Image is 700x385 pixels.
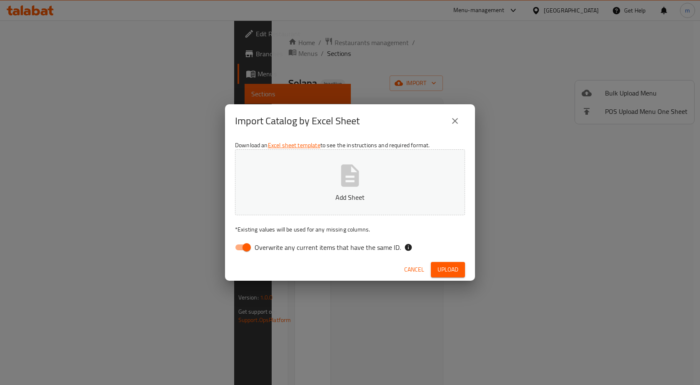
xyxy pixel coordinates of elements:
[437,264,458,275] span: Upload
[225,138,475,259] div: Download an to see the instructions and required format.
[235,149,465,215] button: Add Sheet
[431,262,465,277] button: Upload
[235,114,360,128] h2: Import Catalog by Excel Sheet
[255,242,401,252] span: Overwrite any current items that have the same ID.
[401,262,427,277] button: Cancel
[404,243,412,252] svg: If the overwrite option isn't selected, then the items that match an existing ID will be ignored ...
[235,225,465,234] p: Existing values will be used for any missing columns.
[268,140,320,151] a: Excel sheet template
[248,192,452,202] p: Add Sheet
[445,111,465,131] button: close
[404,264,424,275] span: Cancel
